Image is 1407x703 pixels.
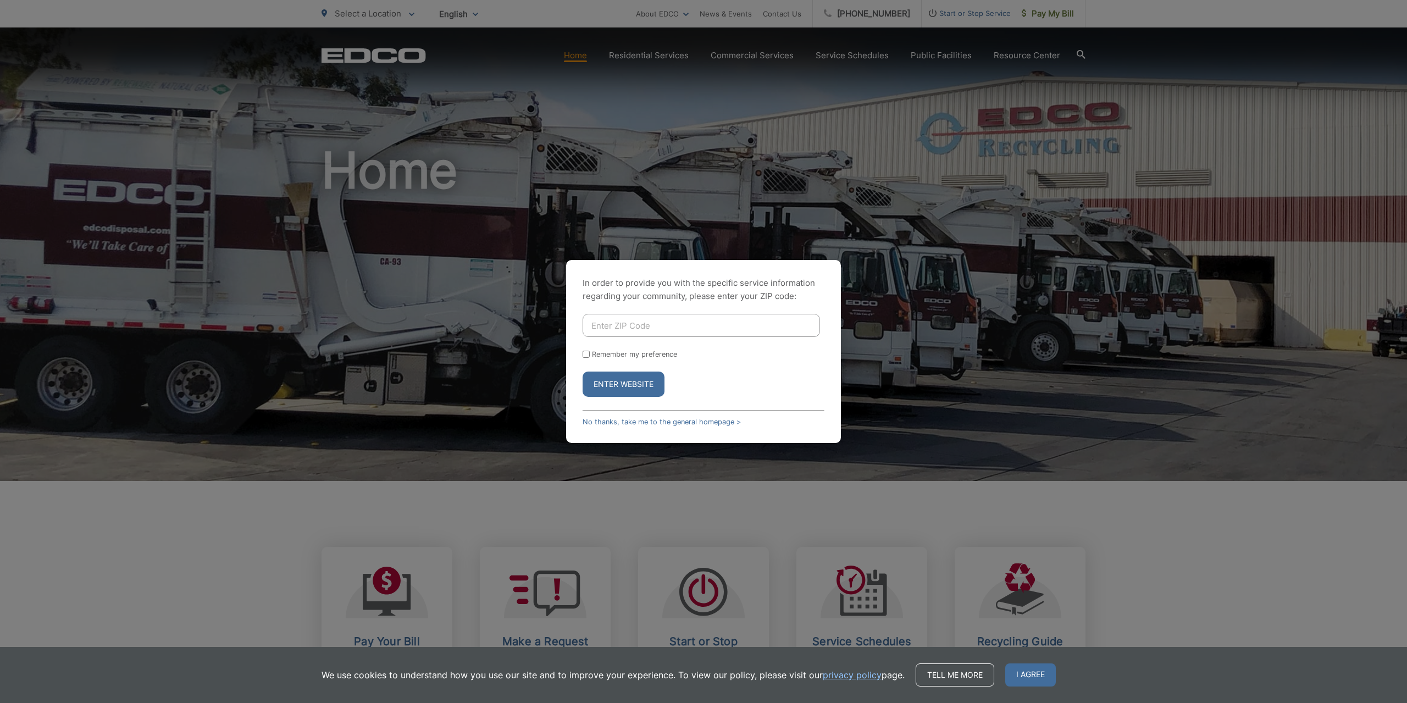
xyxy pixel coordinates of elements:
span: I agree [1005,663,1056,687]
a: privacy policy [823,668,882,682]
a: No thanks, take me to the general homepage > [583,418,741,426]
label: Remember my preference [592,350,677,358]
p: In order to provide you with the specific service information regarding your community, please en... [583,276,824,303]
p: We use cookies to understand how you use our site and to improve your experience. To view our pol... [322,668,905,682]
input: Enter ZIP Code [583,314,820,337]
a: Tell me more [916,663,994,687]
button: Enter Website [583,372,664,397]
